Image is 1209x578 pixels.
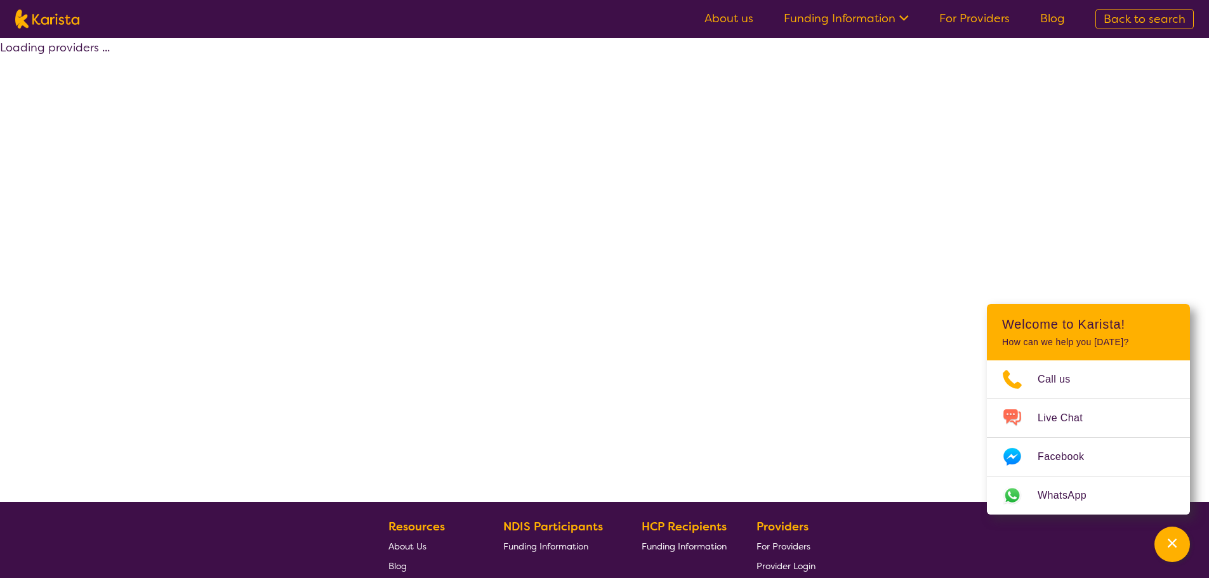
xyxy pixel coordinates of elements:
[388,536,473,556] a: About Us
[1038,486,1102,505] span: WhatsApp
[15,10,79,29] img: Karista logo
[756,560,816,572] span: Provider Login
[1104,11,1186,27] span: Back to search
[642,519,727,534] b: HCP Recipients
[756,556,816,575] a: Provider Login
[756,536,816,556] a: For Providers
[1038,447,1099,466] span: Facebook
[1038,409,1098,428] span: Live Chat
[756,519,809,534] b: Providers
[704,11,753,26] a: About us
[756,541,810,552] span: For Providers
[1002,317,1175,332] h2: Welcome to Karista!
[388,519,445,534] b: Resources
[1154,527,1190,562] button: Channel Menu
[987,476,1190,515] a: Web link opens in a new tab.
[1002,337,1175,348] p: How can we help you [DATE]?
[987,304,1190,515] div: Channel Menu
[388,560,407,572] span: Blog
[503,541,588,552] span: Funding Information
[1038,370,1086,389] span: Call us
[1095,9,1194,29] a: Back to search
[1040,11,1065,26] a: Blog
[642,536,727,556] a: Funding Information
[503,536,612,556] a: Funding Information
[987,360,1190,515] ul: Choose channel
[642,541,727,552] span: Funding Information
[388,541,426,552] span: About Us
[784,11,909,26] a: Funding Information
[388,556,473,575] a: Blog
[939,11,1010,26] a: For Providers
[503,519,603,534] b: NDIS Participants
